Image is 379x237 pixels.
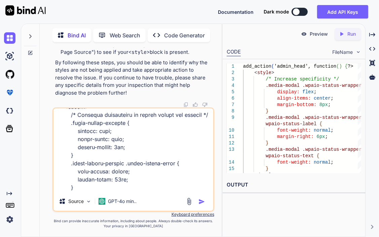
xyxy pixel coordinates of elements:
span: 6px [317,134,325,139]
textarea: lo ipsumd. S amet consect ad elitsedd eiu te incidid utlabore etdolo: <?mag /** * Aliqua Enim: AD... [53,108,213,192]
span: { [319,121,322,127]
span: { [345,64,348,69]
span: center [314,96,331,101]
div: 4 [227,82,234,89]
span: ; [331,96,334,101]
span: 'admin_head', function [274,64,337,69]
p: Bind can provide inaccurate information, including about people. Always double-check its answers.... [52,218,214,229]
span: { [317,153,319,159]
div: 11 [227,134,234,140]
img: GPT-4o mini [99,198,105,205]
p: Run [347,31,356,37]
div: 8 [227,108,234,114]
p: Bind AI [68,31,86,39]
span: } [266,140,268,146]
span: display: [277,89,300,95]
img: icon [198,198,205,205]
p: Code Generator [164,31,205,39]
span: ; [325,134,328,139]
span: } [266,108,268,114]
div: 13 [227,146,234,153]
img: chevron down [355,49,361,55]
h2: OUTPUT [223,177,365,193]
span: ) [339,64,342,69]
span: FileName [332,49,353,56]
img: chat [4,32,15,44]
p: By following these steps, you should be able to identify why the styles are not being applied and... [55,59,213,97]
span: .media-modal [266,83,300,88]
div: 6 [227,95,234,102]
span: ; [328,102,331,107]
span: > [271,70,274,75]
span: style [260,172,274,178]
span: margin-right: [277,134,314,139]
span: Dark mode [264,8,289,15]
span: add_action [243,64,271,69]
span: .wpaio-status-wrapper [303,83,362,88]
span: ; [331,128,334,133]
span: ; [314,89,316,95]
span: style [257,70,271,75]
img: dislike [202,102,207,107]
div: 1 [227,63,234,70]
img: ai-studio [4,50,15,62]
span: font-weight: [277,128,311,133]
span: .wpaio-status-wrapper [303,115,362,120]
span: ( [271,64,274,69]
img: attachment [185,198,193,205]
span: /* Increase specificity */ [266,76,339,82]
span: < [255,70,257,75]
span: > [274,172,277,178]
img: copy [183,102,189,107]
div: 5 [227,89,234,95]
span: margin-bottom: [277,102,317,107]
button: Add API Keys [317,5,368,19]
span: wpaio-status-text [266,153,314,159]
button: Documentation [218,8,254,15]
img: like [193,102,198,107]
span: align-items: [277,96,311,101]
p: Preview [310,31,328,37]
span: 8px [319,102,328,107]
span: flex [303,89,314,95]
div: 2 [227,70,234,76]
div: 7 [227,102,234,108]
p: Web Search [110,31,140,39]
span: .media-modal [266,147,300,152]
p: Source [68,198,84,205]
img: Pick Models [86,199,91,204]
span: Documentation [218,9,254,15]
div: 14 [227,159,234,166]
span: } [266,166,268,171]
div: 12 [227,140,234,146]
div: CODE [227,48,241,56]
div: 9 [227,114,234,121]
img: premium [4,87,15,98]
img: darkCloudIdeIcon [4,105,15,116]
p: Keyboard preferences [52,212,214,217]
img: Bind AI [5,5,46,15]
img: preview [301,31,307,37]
span: ; [331,160,334,165]
div: 3 [227,76,234,82]
span: font-weight: [277,160,311,165]
code: <style> [128,49,150,56]
p: GPT-4o min.. [108,198,137,205]
span: wpaio-status-label [266,121,316,127]
span: ?> [348,64,353,69]
img: settings [4,214,15,225]
span: ( [336,64,339,69]
span: </ [255,172,260,178]
img: githubLight [4,69,15,80]
span: .media-modal [266,115,300,120]
span: normal [314,128,331,133]
div: 16 [227,172,234,178]
span: .wpaio-status-wrapper [303,147,362,152]
span: normal [314,160,331,165]
div: 15 [227,166,234,172]
div: 10 [227,127,234,134]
